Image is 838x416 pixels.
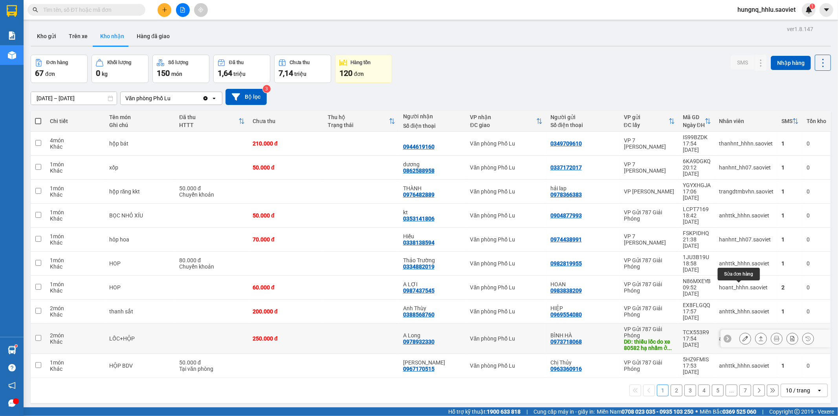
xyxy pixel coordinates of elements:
[109,212,172,219] div: BỌC NHỎ XÍU
[624,281,675,294] div: VP Gửi 787 Giải Phóng
[683,284,711,297] div: 09:52 [DATE]
[109,363,172,369] div: HỘP BDV
[550,366,582,372] div: 0963360916
[805,6,812,13] img: icon-new-feature
[712,385,724,396] button: 5
[179,359,245,366] div: 50.000 đ
[781,308,799,315] div: 1
[179,263,245,270] div: Chuyển khoản
[403,287,435,294] div: 0987437545
[624,305,675,318] div: VP Gửi 787 Giải Phóng
[550,140,582,147] div: 0349709610
[180,7,185,13] span: file-add
[683,308,711,321] div: 17:57 [DATE]
[290,60,310,65] div: Chưa thu
[807,284,826,291] div: 0
[194,3,208,17] button: aim
[109,236,172,243] div: hôp hoa
[781,212,799,219] div: 1
[263,85,271,93] sup: 3
[202,95,209,101] svg: Clear value
[50,359,101,366] div: 1 món
[550,164,582,171] div: 0337172017
[168,60,188,65] div: Số lượng
[211,95,217,101] svg: open
[335,55,392,83] button: Hàng tồn120đơn
[253,212,320,219] div: 50.000 đ
[50,257,101,263] div: 1 món
[403,123,462,129] div: Số điện thoại
[50,332,101,339] div: 2 món
[624,233,675,246] div: VP 7 [PERSON_NAME]
[624,114,669,120] div: VP gửi
[50,144,101,150] div: Khác
[719,335,774,342] div: anhttk_hhhn.saoviet
[719,212,774,219] div: anhttk_hhhn.saoviet
[624,326,675,339] div: VP Gửi 787 Giải Phóng
[403,239,435,246] div: 0338138594
[31,55,88,83] button: Đơn hàng67đơn
[718,268,760,280] div: Sửa đơn hàng
[50,339,101,345] div: Khác
[8,31,16,40] img: solution-icon
[448,407,521,416] span: Hỗ trợ kỹ thuật:
[722,409,756,415] strong: 0369 525 060
[15,345,17,347] sup: 1
[719,164,774,171] div: hanhnt_hh07.saoviet
[403,339,435,345] div: 0978932330
[31,92,117,105] input: Select a date range.
[683,356,711,363] div: 5HZ9FMIS
[102,71,108,77] span: kg
[807,164,826,171] div: 0
[810,4,815,9] sup: 1
[403,281,462,287] div: A LỢI
[719,118,774,124] div: Nhân viên
[50,168,101,174] div: Khác
[403,233,462,239] div: Hiếu
[403,144,435,150] div: 0944619160
[470,284,543,291] div: Văn phòng Phố Lu
[175,111,249,132] th: Toggle SortBy
[229,60,244,65] div: Đã thu
[777,111,803,132] th: Toggle SortBy
[807,260,826,267] div: 0
[624,188,675,195] div: VP [PERSON_NAME]
[719,188,774,195] div: trangdtmbvhn.saoviet
[624,161,675,174] div: VP 7 [PERSON_NAME]
[50,281,101,287] div: 1 món
[679,111,715,132] th: Toggle SortBy
[176,3,190,17] button: file-add
[253,164,320,171] div: 50.000 đ
[807,236,826,243] div: 0
[109,164,172,171] div: xốp
[96,68,100,78] span: 0
[683,188,711,201] div: 17:06 [DATE]
[466,111,546,132] th: Toggle SortBy
[179,366,245,372] div: Tại văn phòng
[624,257,675,270] div: VP Gửi 787 Giải Phóng
[683,236,711,249] div: 21:38 [DATE]
[823,6,830,13] span: caret-down
[470,363,543,369] div: Văn phòng Phố Lu
[781,118,792,124] div: SMS
[403,305,462,311] div: Anh Thùy
[550,185,616,191] div: hải lap
[35,68,44,78] span: 67
[50,287,101,294] div: Khác
[550,359,616,366] div: Chị Thủy
[403,257,462,263] div: Thảo Trường
[470,236,543,243] div: Văn phòng Phố Lu
[8,346,16,354] img: warehouse-icon
[781,140,799,147] div: 1
[213,55,270,83] button: Đã thu1,64 triệu
[807,188,826,195] div: 0
[92,55,149,83] button: Khối lượng0kg
[550,281,616,287] div: HOAN
[787,25,813,33] div: ver 1.8.147
[43,6,136,14] input: Tìm tên, số ĐT hoặc mã đơn
[683,254,711,260] div: 1JU3B19U
[328,122,389,128] div: Trạng thái
[403,161,462,168] div: dương
[683,212,711,225] div: 18:42 [DATE]
[550,311,582,318] div: 0969554080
